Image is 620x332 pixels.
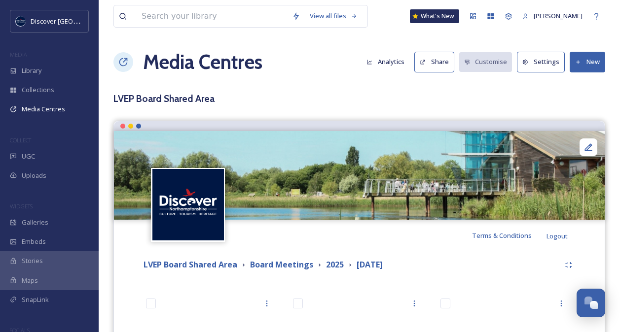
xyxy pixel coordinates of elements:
span: Library [22,66,41,75]
h3: LVEP Board Shared Area [113,92,605,106]
span: Uploads [22,171,46,180]
a: [PERSON_NAME] [517,6,587,26]
a: Terms & Conditions [472,230,547,241]
span: Discover [GEOGRAPHIC_DATA] [31,16,120,26]
strong: Board Meetings [250,259,313,270]
a: Media Centres [143,47,262,77]
button: New [570,52,605,72]
button: Open Chat [577,289,605,317]
strong: LVEP Board Shared Area [144,259,237,270]
a: View all files [305,6,363,26]
span: Logout [547,232,568,240]
span: COLLECT [10,136,31,144]
span: SnapLink [22,295,49,304]
span: Galleries [22,218,48,227]
span: [PERSON_NAME] [534,11,583,20]
button: Customise [459,52,512,71]
img: Untitled%20design%20%282%29.png [152,169,224,240]
span: WIDGETS [10,202,33,210]
span: Maps [22,276,38,285]
span: MEDIA [10,51,27,58]
a: Analytics [362,52,414,71]
span: UGC [22,152,35,161]
strong: [DATE] [357,259,383,270]
img: Untitled%20design%20%282%29.png [16,16,26,26]
span: Stories [22,256,43,266]
span: Embeds [22,237,46,246]
strong: 2025 [326,259,344,270]
input: Search your library [137,5,287,27]
a: Customise [459,52,517,71]
span: Terms & Conditions [472,231,532,240]
span: Collections [22,85,54,95]
span: Media Centres [22,104,65,114]
img: Stanwick Lakes.jpg [114,131,605,220]
a: What's New [410,9,459,23]
button: Share [414,52,454,72]
button: Settings [517,52,565,72]
a: Settings [517,52,570,72]
button: Analytics [362,52,409,71]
